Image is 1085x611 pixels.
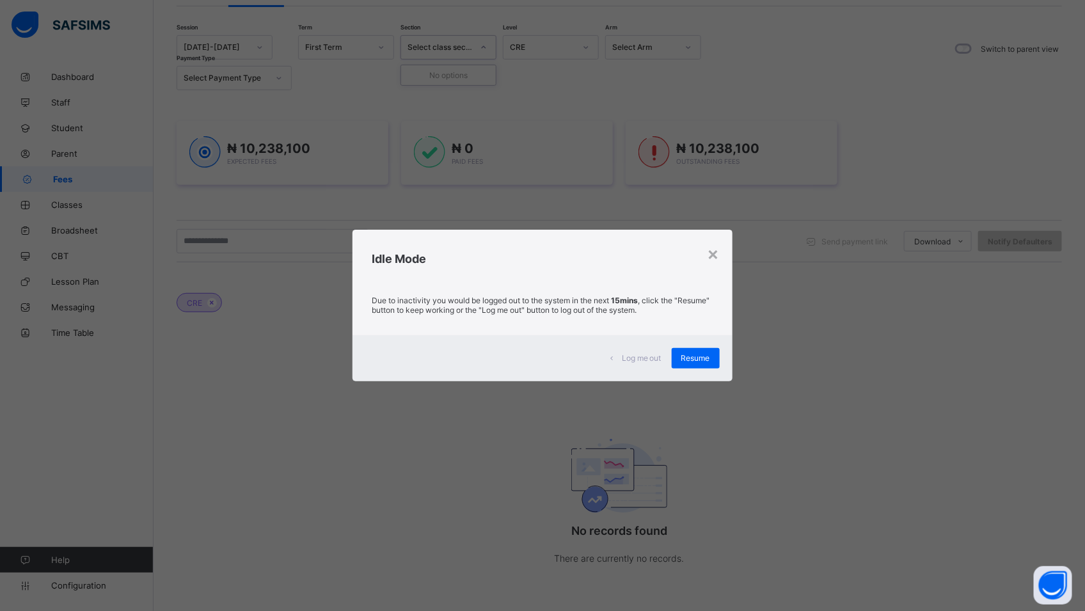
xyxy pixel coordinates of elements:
h2: Idle Mode [372,252,713,266]
div: × [708,242,720,264]
p: Due to inactivity you would be logged out to the system in the next , click the "Resume" button t... [372,296,713,315]
strong: 15mins [611,296,638,305]
span: Log me out [622,353,661,363]
button: Open asap [1034,566,1072,605]
span: Resume [681,353,710,363]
